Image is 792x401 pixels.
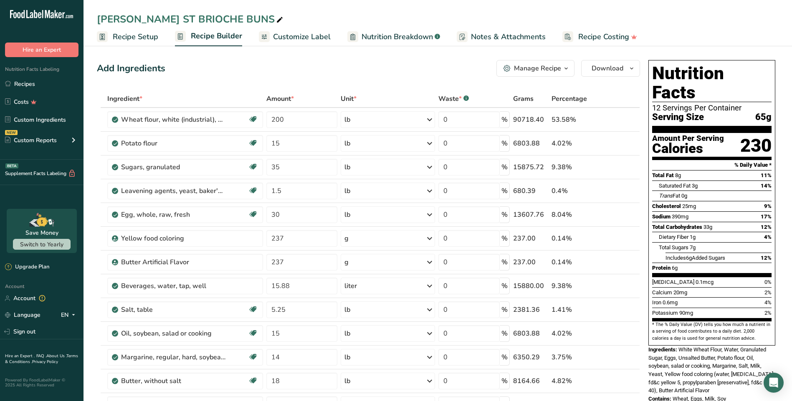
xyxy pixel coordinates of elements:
div: NEW [5,130,18,135]
span: Customize Label [273,31,331,43]
span: Dietary Fiber [659,234,688,240]
div: Oil, soybean, salad or cooking [121,328,225,338]
span: Notes & Attachments [471,31,546,43]
button: Switch to Yearly [13,239,71,250]
div: 6803.88 [513,328,548,338]
a: Recipe Builder [175,27,242,47]
div: g [344,257,349,267]
div: lb [344,115,350,125]
div: 6803.88 [513,138,548,148]
span: 0.1mcg [696,279,714,285]
div: lb [344,162,350,172]
span: Cholesterol [652,203,681,209]
span: 33g [703,224,712,230]
span: Ingredients: [648,346,677,353]
div: lb [344,352,350,362]
div: 2381.36 [513,305,548,315]
span: Total Sugars [659,244,688,251]
div: Beverages, water, tap, well [121,281,225,291]
div: lb [344,376,350,386]
div: 6350.29 [513,352,548,362]
span: Nutrition Breakdown [362,31,433,43]
div: lb [344,210,350,220]
a: FAQ . [36,353,46,359]
a: Customize Label [259,28,331,46]
span: 3g [692,183,698,189]
div: 0.4% [552,186,600,196]
div: 8164.66 [513,376,548,386]
div: BETA [5,163,18,168]
div: EN [61,310,78,320]
span: 2% [764,289,772,296]
span: Recipe Setup [113,31,158,43]
span: 2% [764,310,772,316]
div: 9.38% [552,162,600,172]
span: 25mg [682,203,696,209]
div: 13607.76 [513,210,548,220]
span: 0g [681,193,687,199]
span: 6g [686,255,692,261]
div: 680.39 [513,186,548,196]
div: 4.82% [552,376,600,386]
span: 6g [672,265,678,271]
div: Open Intercom Messenger [764,373,784,393]
span: Serving Size [652,112,704,123]
a: Privacy Policy [32,359,58,365]
span: Grams [513,94,534,104]
div: Upgrade Plan [5,263,49,271]
div: Custom Reports [5,136,57,145]
span: 11% [761,172,772,178]
div: 9.38% [552,281,600,291]
div: 4.02% [552,138,600,148]
span: Fat [659,193,680,199]
span: Switch to Yearly [20,241,63,248]
button: Manage Recipe [496,60,574,77]
span: Amount [266,94,294,104]
div: Waste [438,94,469,104]
div: 15880.00 [513,281,548,291]
span: 7g [690,244,696,251]
div: 15875.72 [513,162,548,172]
div: lb [344,305,350,315]
div: Powered By FoodLabelMaker © 2025 All Rights Reserved [5,378,78,388]
div: Wheat flour, white (industrial), 15% protein, bleached, unenriched [121,115,225,125]
div: liter [344,281,357,291]
span: Recipe Builder [191,30,242,42]
div: 230 [740,135,772,157]
span: 90mg [679,310,693,316]
div: Calories [652,143,724,155]
div: 4.02% [552,328,600,338]
span: 0% [764,279,772,285]
span: 14% [761,183,772,189]
div: Sugars, granulated [121,162,225,172]
span: 0.6mg [663,299,678,306]
div: Butter Artificial Flavor [121,257,225,267]
span: 65g [755,112,772,123]
button: Hire an Expert [5,43,78,57]
a: Language [5,308,40,322]
span: Iron [652,299,661,306]
span: 390mg [672,213,688,220]
span: 17% [761,213,772,220]
div: 1.41% [552,305,600,315]
span: 9% [764,203,772,209]
span: Saturated Fat [659,183,691,189]
span: Total Fat [652,172,674,178]
div: 0.14% [552,233,600,243]
span: 4% [764,234,772,240]
div: Salt, table [121,305,225,315]
div: Margarine, regular, hard, soybean (hydrogenated) [121,352,225,362]
a: Nutrition Breakdown [347,28,440,46]
a: Recipe Setup [97,28,158,46]
a: Hire an Expert . [5,353,35,359]
section: % Daily Value * [652,160,772,170]
div: Butter, without salt [121,376,225,386]
a: Notes & Attachments [457,28,546,46]
div: lb [344,138,350,148]
div: 8.04% [552,210,600,220]
div: 90718.40 [513,115,548,125]
div: 3.75% [552,352,600,362]
div: 237.00 [513,233,548,243]
div: 12 Servings Per Container [652,104,772,112]
span: Includes Added Sugars [665,255,725,261]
